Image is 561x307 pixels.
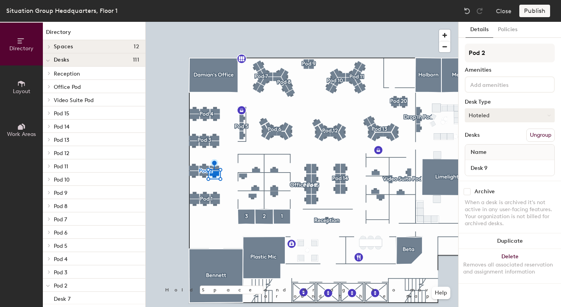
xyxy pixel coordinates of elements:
[54,216,67,223] span: Pod 7
[54,243,67,249] span: Pod 5
[493,22,522,38] button: Policies
[465,199,555,227] div: When a desk is archived it's not active in any user-facing features. Your organization is not bil...
[54,256,67,263] span: Pod 4
[465,67,555,73] div: Amenities
[54,203,67,210] span: Pod 8
[54,190,67,196] span: Pod 9
[133,57,139,63] span: 111
[54,124,69,130] span: Pod 14
[54,269,67,276] span: Pod 3
[465,108,555,122] button: Hoteled
[467,162,553,173] input: Unnamed desk
[463,7,471,15] img: Undo
[459,233,561,249] button: Duplicate
[54,163,68,170] span: Pod 11
[475,189,495,195] div: Archive
[463,261,556,275] div: Removes all associated reservation and assignment information
[13,88,30,95] span: Layout
[54,150,69,157] span: Pod 12
[54,57,69,63] span: Desks
[54,84,81,90] span: Office Pod
[54,282,67,289] span: Pod 2
[54,137,69,143] span: Pod 13
[6,6,118,16] div: Situation Group Headquarters, Floor 1
[54,110,69,117] span: Pod 15
[459,249,561,283] button: DeleteRemoves all associated reservation and assignment information
[7,131,36,138] span: Work Areas
[465,99,555,105] div: Desk Type
[54,71,80,77] span: Reception
[526,129,555,142] button: Ungroup
[432,287,450,299] button: Help
[134,44,139,50] span: 12
[54,293,71,302] p: Desk 7
[54,176,70,183] span: Pod 10
[466,22,493,38] button: Details
[54,44,73,50] span: Spaces
[496,5,512,17] button: Close
[467,145,490,159] span: Name
[469,79,539,89] input: Add amenities
[43,28,145,40] h1: Directory
[54,97,93,104] span: Video Suite Pod
[465,132,480,138] div: Desks
[476,7,483,15] img: Redo
[9,45,34,52] span: Directory
[54,229,67,236] span: Pod 6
